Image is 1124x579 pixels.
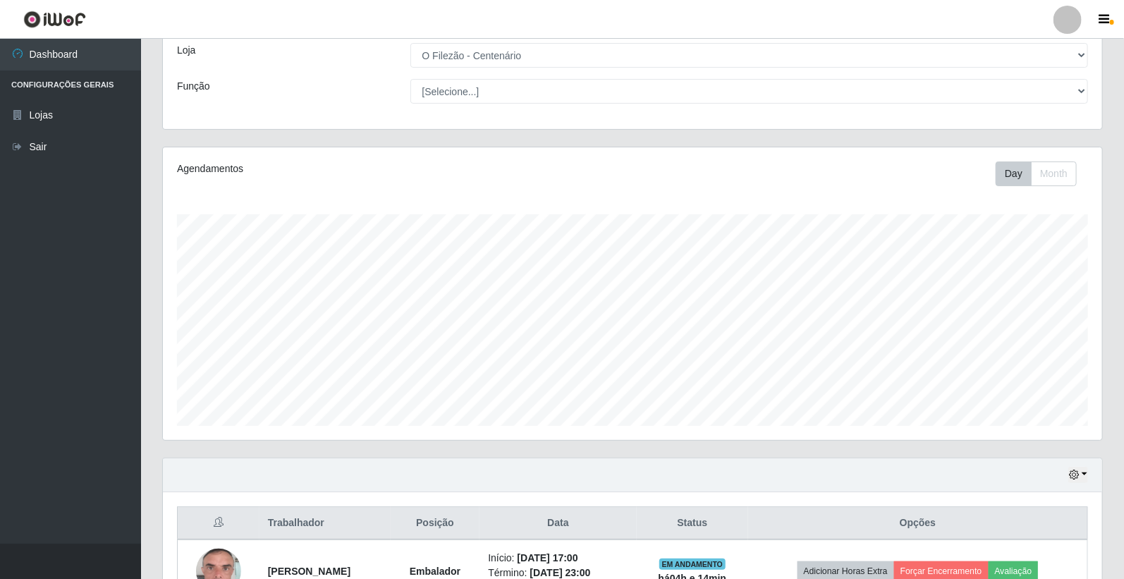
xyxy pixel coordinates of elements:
[637,507,748,540] th: Status
[410,566,460,577] strong: Embalador
[996,161,1088,186] div: Toolbar with button groups
[259,507,391,540] th: Trabalhador
[177,161,544,176] div: Agendamentos
[268,566,350,577] strong: [PERSON_NAME]
[996,161,1032,186] button: Day
[748,507,1087,540] th: Opções
[518,552,578,563] time: [DATE] 17:00
[488,551,628,566] li: Início:
[177,43,195,58] label: Loja
[177,79,210,94] label: Função
[23,11,86,28] img: CoreUI Logo
[479,507,636,540] th: Data
[996,161,1077,186] div: First group
[530,567,590,578] time: [DATE] 23:00
[391,507,480,540] th: Posição
[659,559,726,570] span: EM ANDAMENTO
[1031,161,1077,186] button: Month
